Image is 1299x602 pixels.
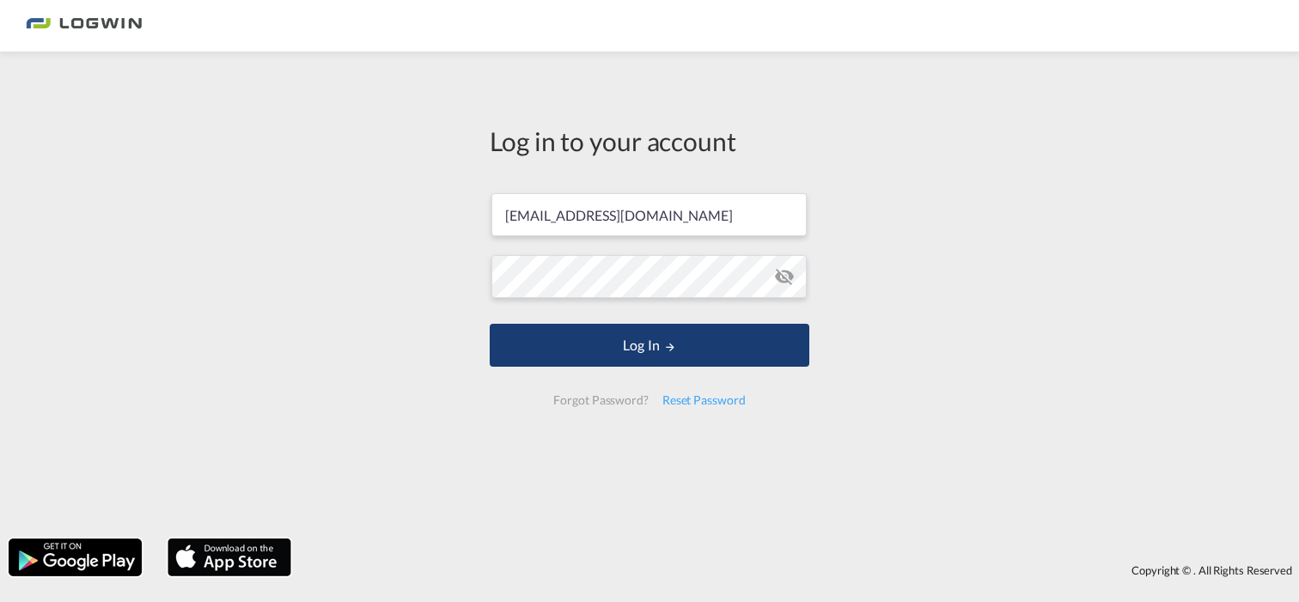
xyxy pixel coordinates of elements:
[166,537,293,578] img: apple.png
[546,385,655,416] div: Forgot Password?
[300,556,1299,585] div: Copyright © . All Rights Reserved
[656,385,753,416] div: Reset Password
[774,266,795,287] md-icon: icon-eye-off
[490,324,809,367] button: LOGIN
[491,193,807,236] input: Enter email/phone number
[26,7,142,46] img: 2761ae10d95411efa20a1f5e0282d2d7.png
[490,123,809,159] div: Log in to your account
[7,537,143,578] img: google.png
